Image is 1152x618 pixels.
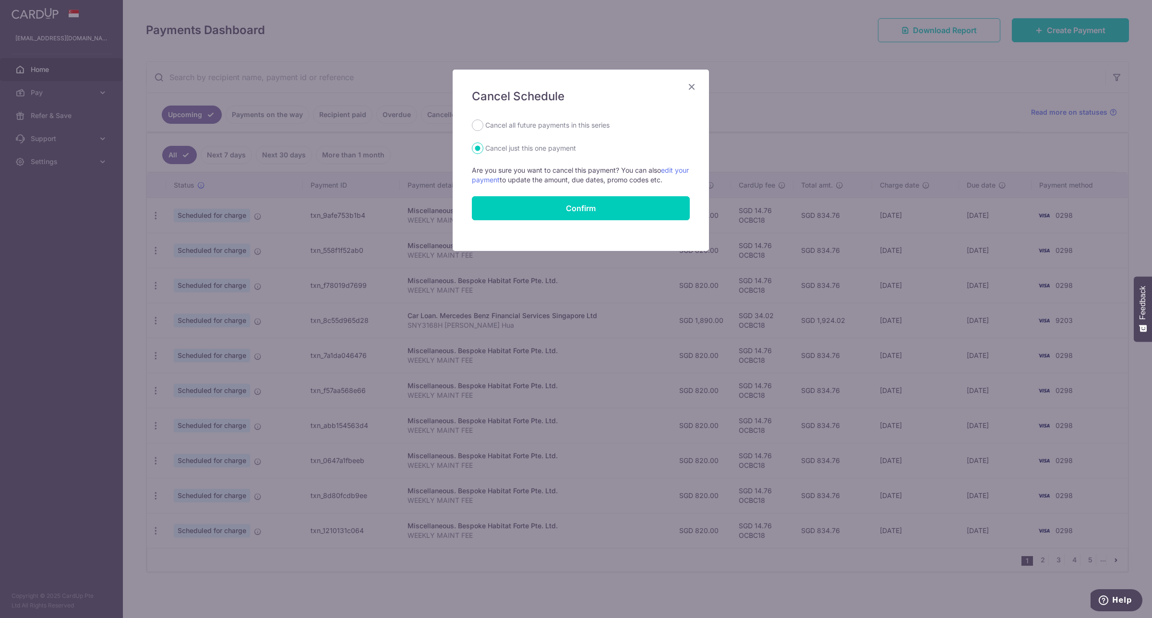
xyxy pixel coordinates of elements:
label: Cancel just this one payment [485,143,576,154]
span: Feedback [1139,286,1147,320]
label: Cancel all future payments in this series [485,119,610,131]
p: Are you sure you want to cancel this payment? You can also to update the amount, due dates, promo... [472,166,690,185]
iframe: Opens a widget where you can find more information [1091,589,1142,613]
h5: Cancel Schedule [472,89,690,104]
button: Feedback - Show survey [1134,276,1152,342]
button: Close [686,81,697,93]
button: Confirm [472,196,690,220]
